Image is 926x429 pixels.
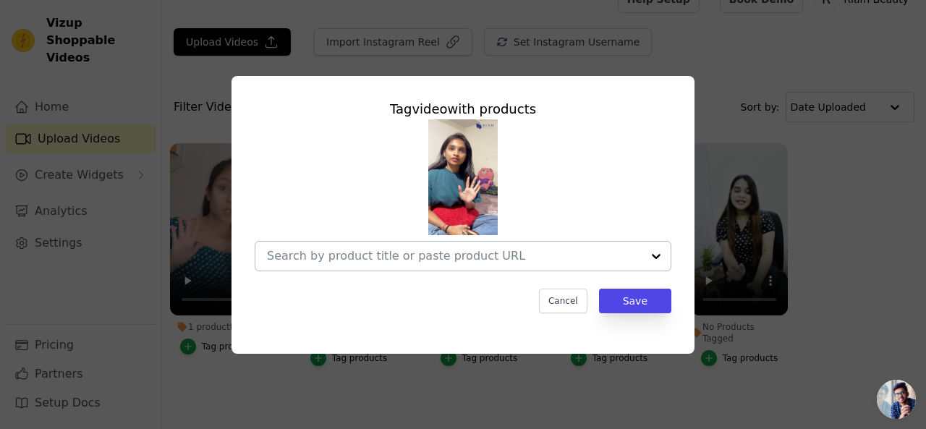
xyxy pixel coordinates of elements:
[877,380,916,419] div: Open chat
[267,249,642,263] input: Search by product title or paste product URL
[255,99,671,119] div: Tag video with products
[539,289,587,313] button: Cancel
[428,119,498,235] img: tn-42652d7a43c54934b0295cb7e334781b.png
[599,289,671,313] button: Save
